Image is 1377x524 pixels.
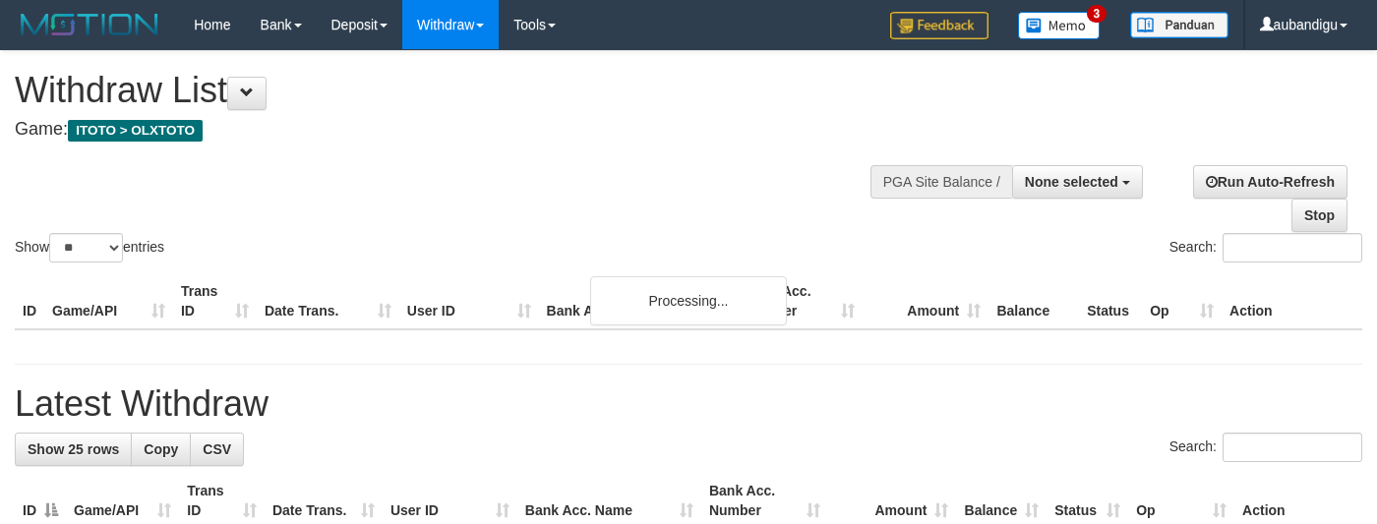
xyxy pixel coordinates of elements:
img: Button%20Memo.svg [1018,12,1101,39]
button: None selected [1012,165,1143,199]
a: CSV [190,433,244,466]
th: Date Trans. [257,273,399,329]
th: Status [1079,273,1142,329]
th: Amount [863,273,988,329]
a: Copy [131,433,191,466]
a: Stop [1291,199,1347,232]
th: ID [15,273,44,329]
img: Feedback.jpg [890,12,988,39]
th: User ID [399,273,539,329]
th: Bank Acc. Name [539,273,738,329]
label: Show entries [15,233,164,262]
input: Search: [1223,233,1362,262]
div: Processing... [590,276,787,325]
a: Run Auto-Refresh [1193,165,1347,199]
th: Game/API [44,273,173,329]
label: Search: [1169,433,1362,462]
span: None selected [1025,174,1118,190]
th: Bank Acc. Number [737,273,863,329]
span: ITOTO > OLXTOTO [68,120,203,142]
span: 3 [1087,5,1108,23]
input: Search: [1223,433,1362,462]
div: PGA Site Balance / [870,165,1012,199]
span: Copy [144,441,178,457]
img: MOTION_logo.png [15,10,164,39]
span: CSV [203,441,231,457]
select: Showentries [49,233,123,262]
th: Op [1142,273,1222,329]
label: Search: [1169,233,1362,262]
h1: Withdraw List [15,71,898,110]
h1: Latest Withdraw [15,384,1362,424]
span: Show 25 rows [28,441,119,457]
img: panduan.png [1130,12,1228,38]
th: Trans ID [173,273,257,329]
th: Action [1222,273,1362,329]
th: Balance [988,273,1079,329]
a: Show 25 rows [15,433,132,466]
h4: Game: [15,120,898,140]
